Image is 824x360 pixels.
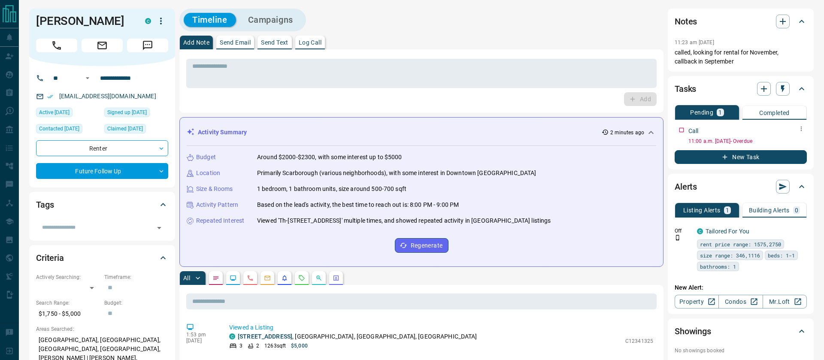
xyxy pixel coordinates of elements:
[675,180,697,194] h2: Alerts
[718,109,722,115] p: 1
[625,337,653,345] p: C12341325
[690,109,713,115] p: Pending
[700,240,781,248] span: rent price range: 1575,2750
[675,283,807,292] p: New Alert:
[264,275,271,281] svg: Emails
[47,94,53,100] svg: Email Verified
[212,275,219,281] svg: Notes
[198,128,247,137] p: Activity Summary
[196,200,238,209] p: Activity Pattern
[675,235,681,241] svg: Push Notification Only
[675,79,807,99] div: Tasks
[184,13,236,27] button: Timeline
[239,342,242,350] p: 3
[768,251,795,260] span: beds: 1-1
[238,332,477,341] p: , [GEOGRAPHIC_DATA], [GEOGRAPHIC_DATA], [GEOGRAPHIC_DATA]
[39,108,70,117] span: Active [DATE]
[196,169,220,178] p: Location
[36,39,77,52] span: Call
[127,39,168,52] span: Message
[183,275,190,281] p: All
[36,198,54,212] h2: Tags
[36,251,64,265] h2: Criteria
[749,207,790,213] p: Building Alerts
[257,200,459,209] p: Based on the lead's activity, the best time to reach out is: 8:00 PM - 9:00 PM
[675,11,807,32] div: Notes
[675,39,714,45] p: 11:23 am [DATE]
[610,129,644,136] p: 2 minutes ago
[36,299,100,307] p: Search Range:
[59,93,156,100] a: [EMAIL_ADDRESS][DOMAIN_NAME]
[759,110,790,116] p: Completed
[36,325,168,333] p: Areas Searched:
[36,248,168,268] div: Criteria
[257,216,551,225] p: Viewed 'Th-[STREET_ADDRESS]' multiple times, and showed repeated activity in [GEOGRAPHIC_DATA] li...
[257,153,402,162] p: Around $2000-$2300, with some interest up to $5000
[36,307,100,321] p: $1,750 - $5,000
[697,228,703,234] div: condos.ca
[36,14,132,28] h1: [PERSON_NAME]
[688,127,699,136] p: Call
[726,207,729,213] p: 1
[196,185,233,194] p: Size & Rooms
[104,273,168,281] p: Timeframe:
[299,39,321,45] p: Log Call
[36,108,100,120] div: Fri Aug 29 2025
[257,169,536,178] p: Primarily Scarborough (various neighborhoods), with some interest in Downtown [GEOGRAPHIC_DATA]
[675,15,697,28] h2: Notes
[36,124,100,136] div: Tue Jul 08 2025
[107,124,143,133] span: Claimed [DATE]
[196,153,216,162] p: Budget
[675,48,807,66] p: called, looking for rental for November, callback in September
[230,275,236,281] svg: Lead Browsing Activity
[247,275,254,281] svg: Calls
[36,163,168,179] div: Future Follow Up
[153,222,165,234] button: Open
[196,216,244,225] p: Repeated Interest
[683,207,721,213] p: Listing Alerts
[718,295,763,309] a: Condos
[229,323,653,332] p: Viewed a Listing
[795,207,798,213] p: 0
[187,124,656,140] div: Activity Summary2 minutes ago
[186,332,216,338] p: 1:53 pm
[104,108,168,120] div: Mon Jun 03 2024
[688,137,807,145] p: 11:00 a.m. [DATE] - Overdue
[238,333,292,340] a: [STREET_ADDRESS]
[256,342,259,350] p: 2
[395,238,448,253] button: Regenerate
[183,39,209,45] p: Add Note
[298,275,305,281] svg: Requests
[104,299,168,307] p: Budget:
[675,347,807,354] p: No showings booked
[333,275,339,281] svg: Agent Actions
[291,342,308,350] p: $5,000
[315,275,322,281] svg: Opportunities
[261,39,288,45] p: Send Text
[675,227,692,235] p: Off
[36,194,168,215] div: Tags
[107,108,147,117] span: Signed up [DATE]
[145,18,151,24] div: condos.ca
[82,39,123,52] span: Email
[706,228,749,235] a: Tailored For You
[763,295,807,309] a: Mr.Loft
[700,262,736,271] span: bathrooms: 1
[675,295,719,309] a: Property
[36,140,168,156] div: Renter
[257,185,406,194] p: 1 bedroom, 1 bathroom units, size around 500-700 sqft
[229,333,235,339] div: condos.ca
[675,324,711,338] h2: Showings
[104,124,168,136] div: Tue Jul 08 2025
[82,73,93,83] button: Open
[220,39,251,45] p: Send Email
[675,176,807,197] div: Alerts
[239,13,302,27] button: Campaigns
[36,273,100,281] p: Actively Searching:
[675,321,807,342] div: Showings
[700,251,760,260] span: size range: 346,1116
[39,124,79,133] span: Contacted [DATE]
[264,342,286,350] p: 1263 sqft
[281,275,288,281] svg: Listing Alerts
[675,82,696,96] h2: Tasks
